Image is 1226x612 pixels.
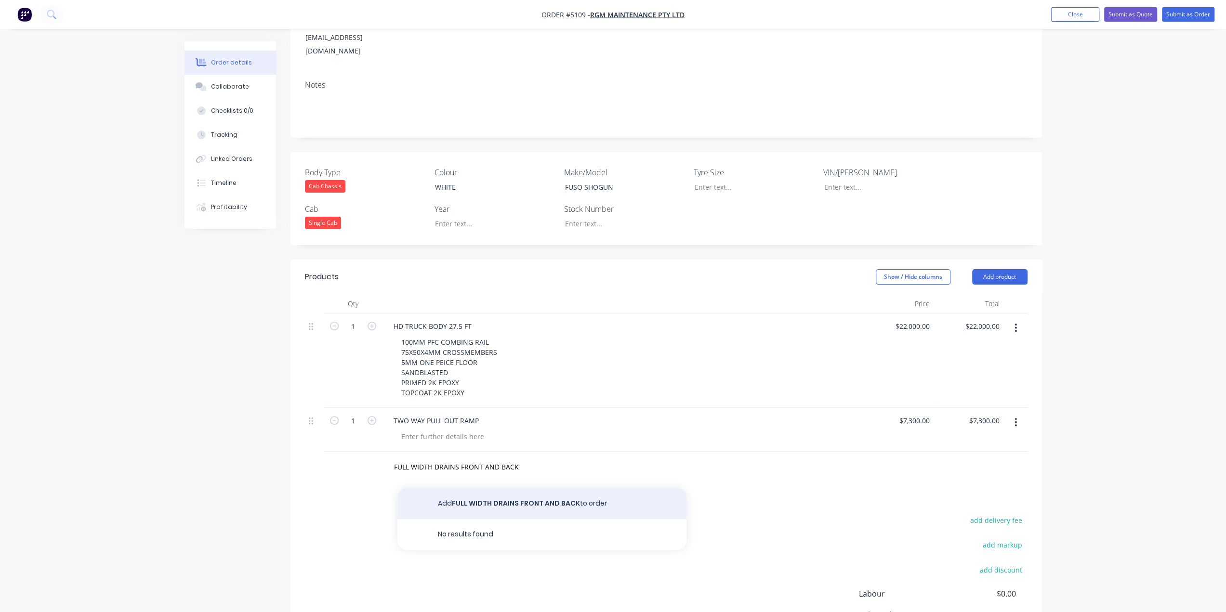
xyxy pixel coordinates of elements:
[944,588,1015,599] span: $0.00
[934,294,1003,313] div: Total
[211,203,247,211] div: Profitability
[305,271,339,283] div: Products
[1051,7,1099,22] button: Close
[211,82,249,91] div: Collaborate
[972,269,1028,285] button: Add product
[435,167,555,178] label: Colour
[823,167,944,178] label: VIN/[PERSON_NAME]
[397,488,686,519] button: AddFULL WIDTH DRAINS FRONT AND BACKto order
[211,130,237,139] div: Tracking
[305,31,385,58] div: [EMAIL_ADDRESS][DOMAIN_NAME]
[185,195,276,219] button: Profitability
[305,167,425,178] label: Body Type
[324,294,382,313] div: Qty
[965,514,1028,527] button: add delivery fee
[386,319,479,333] div: HD TRUCK BODY 27.5 FT
[435,203,555,215] label: Year
[427,180,548,194] div: WHITE
[1162,7,1214,22] button: Submit as Order
[978,538,1028,551] button: add markup
[975,563,1028,576] button: add discount
[864,294,934,313] div: Price
[305,203,425,215] label: Cab
[211,106,253,115] div: Checklists 0/0
[694,167,814,178] label: Tyre Size
[305,180,345,193] div: Cab Chassis
[876,269,950,285] button: Show / Hide columns
[394,335,505,400] div: 100MM PFC COMBING RAIL 75X50X4MM CROSSMEMBERS 5MM ONE PEICE FLOOR SANDBLASTED PRIMED 2K EPOXY TOP...
[557,180,677,194] div: FUSO SHOGUN
[211,155,252,163] div: Linked Orders
[17,7,32,22] img: Factory
[185,51,276,75] button: Order details
[859,588,945,599] span: Labour
[185,75,276,99] button: Collaborate
[185,123,276,147] button: Tracking
[1104,7,1157,22] button: Submit as Quote
[564,203,685,215] label: Stock Number
[564,167,685,178] label: Make/Model
[305,217,341,229] div: Single Cab
[185,147,276,171] button: Linked Orders
[185,99,276,123] button: Checklists 0/0
[185,171,276,195] button: Timeline
[305,80,1028,90] div: Notes
[590,10,685,19] a: RGM MAINTENANCE PTY LTD
[394,457,586,477] input: Start typing to add a product...
[541,10,590,19] span: Order #5109 -
[386,414,487,428] div: TWO WAY PULL OUT RAMP
[211,58,252,67] div: Order details
[211,179,237,187] div: Timeline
